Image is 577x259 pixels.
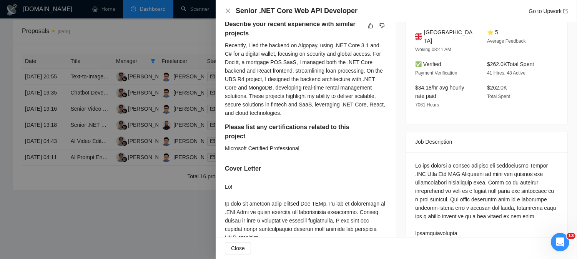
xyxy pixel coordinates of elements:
span: $262.0K Total Spent [487,61,534,67]
h5: Cover Letter [225,164,261,173]
button: Close [225,242,251,254]
h5: Please list any certifications related to this project [225,123,349,141]
button: Close [225,8,231,14]
span: Close [231,244,245,252]
button: like [366,21,375,30]
span: [GEOGRAPHIC_DATA] [424,28,475,45]
div: Job Description [415,131,558,152]
iframe: Intercom live chat [551,233,569,251]
span: Average Feedback [487,38,526,44]
span: like [368,23,373,29]
h5: Describe your recent experience with similar projects [225,20,362,38]
span: Woking 08:41 AM [415,47,451,52]
div: Microsoft Certified Professional [225,144,371,153]
span: $34.18/hr avg hourly rate paid [415,85,464,99]
div: Recently, I led the backend on Algopay, using .NET Core 3.1 and C# for a digital wallet, focusing... [225,41,387,117]
span: 13 [567,233,575,239]
span: ✅ Verified [415,61,441,67]
span: ⭐ 5 [487,29,498,35]
span: 7061 Hours [415,102,439,108]
span: export [563,9,568,13]
span: Total Spent [487,94,510,99]
span: Payment Verification [415,70,457,76]
span: $262.0K [487,85,507,91]
h4: Senior .NET Core Web API Developer [236,6,358,16]
img: 🇬🇧 [415,32,422,41]
span: dislike [379,23,385,29]
span: 41 Hires, 48 Active [487,70,525,76]
span: close [225,8,231,14]
button: dislike [377,21,387,30]
a: Go to Upworkexport [529,8,568,14]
